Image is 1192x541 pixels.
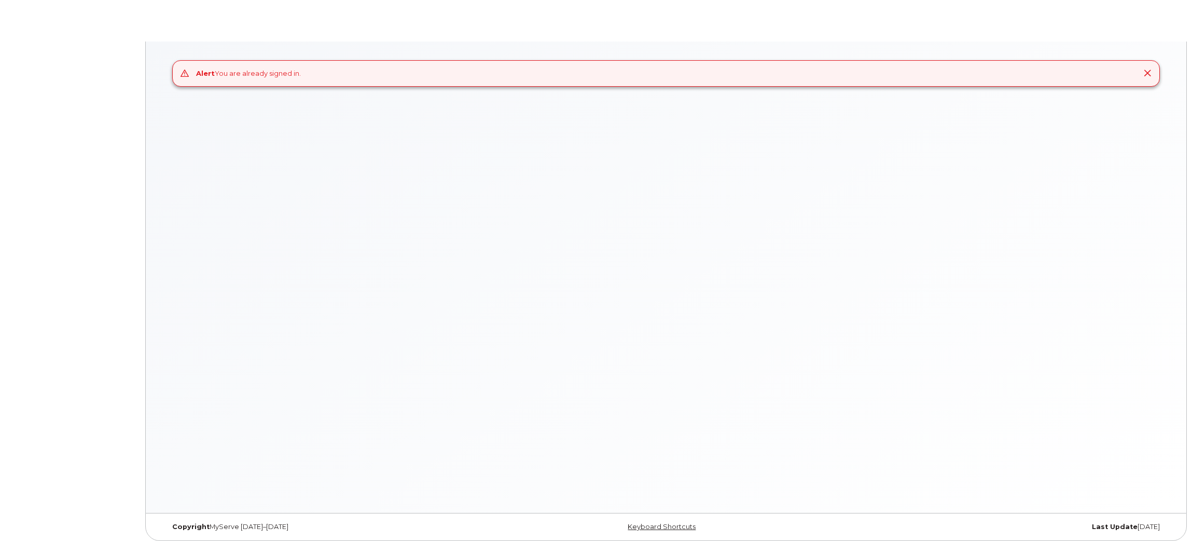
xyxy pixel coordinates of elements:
strong: Copyright [172,523,210,531]
div: MyServe [DATE]–[DATE] [164,523,499,531]
div: [DATE] [833,523,1168,531]
div: You are already signed in. [196,69,301,78]
strong: Last Update [1092,523,1138,531]
a: Keyboard Shortcuts [628,523,696,531]
strong: Alert [196,69,215,77]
